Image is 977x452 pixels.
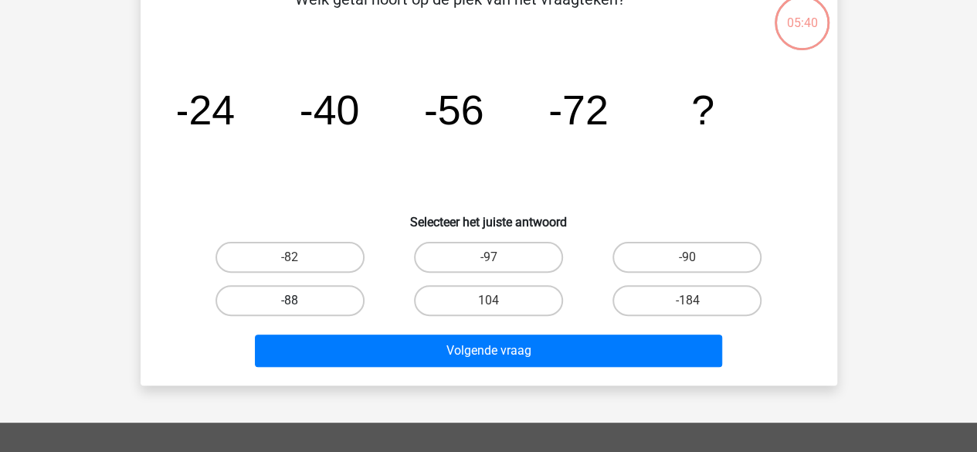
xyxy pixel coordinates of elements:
[691,87,714,133] tspan: ?
[215,285,365,316] label: -88
[612,285,762,316] label: -184
[414,285,563,316] label: 104
[612,242,762,273] label: -90
[548,87,609,133] tspan: -72
[423,87,483,133] tspan: -56
[215,242,365,273] label: -82
[175,87,235,133] tspan: -24
[414,242,563,273] label: -97
[255,335,722,367] button: Volgende vraag
[165,202,812,229] h6: Selecteer het juiste antwoord
[299,87,359,133] tspan: -40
